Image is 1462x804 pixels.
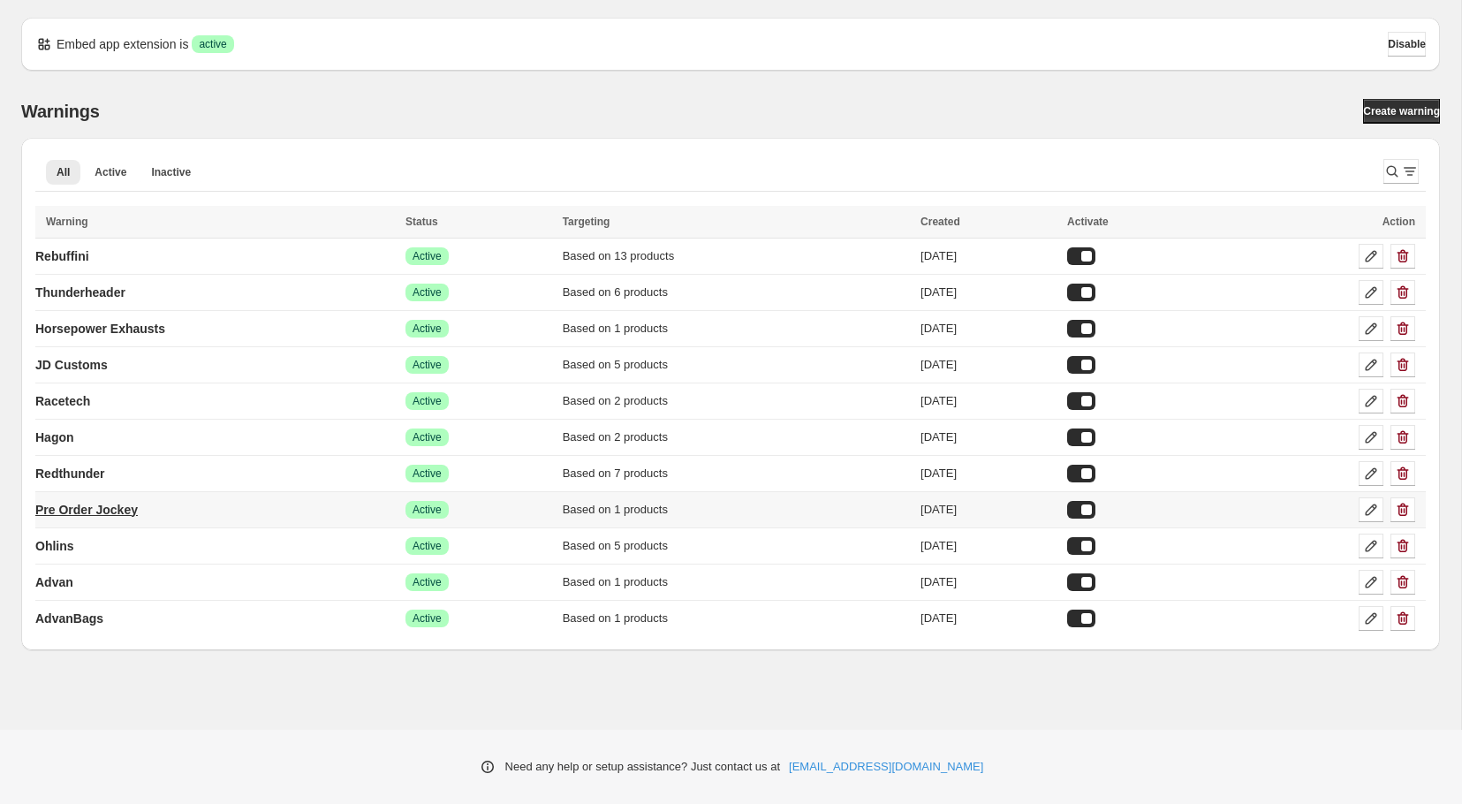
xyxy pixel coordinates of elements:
span: Inactive [151,165,191,179]
a: Ohlins [35,532,74,560]
div: [DATE] [920,573,1057,591]
span: Action [1382,216,1415,228]
p: Ohlins [35,537,74,555]
div: Based on 2 products [563,429,910,446]
a: JD Customs [35,351,108,379]
span: Active [413,539,442,553]
span: Active [95,165,126,179]
span: Active [413,285,442,300]
span: active [199,37,226,51]
h2: Warnings [21,101,100,122]
div: [DATE] [920,429,1057,446]
a: Racetech [35,387,90,415]
div: [DATE] [920,465,1057,482]
span: Status [405,216,438,228]
a: Redthunder [35,459,105,488]
div: Based on 1 products [563,501,910,519]
p: Hagon [35,429,74,446]
div: [DATE] [920,320,1057,338]
span: Active [413,249,442,263]
a: Hagon [35,423,74,451]
p: Advan [35,573,73,591]
div: [DATE] [920,610,1057,627]
p: AdvanBags [35,610,103,627]
span: Active [413,394,442,408]
a: [EMAIL_ADDRESS][DOMAIN_NAME] [789,758,983,776]
div: Based on 6 products [563,284,910,301]
div: Based on 1 products [563,610,910,627]
p: Pre Order Jockey [35,501,138,519]
span: Active [413,430,442,444]
span: Activate [1067,216,1109,228]
div: [DATE] [920,537,1057,555]
p: JD Customs [35,356,108,374]
span: Active [413,466,442,481]
span: Active [413,358,442,372]
div: Based on 1 products [563,573,910,591]
span: Disable [1388,37,1426,51]
span: Targeting [563,216,610,228]
span: Active [413,575,442,589]
span: Active [413,503,442,517]
a: AdvanBags [35,604,103,633]
div: [DATE] [920,284,1057,301]
a: Pre Order Jockey [35,496,138,524]
div: Based on 13 products [563,247,910,265]
span: Active [413,322,442,336]
a: Horsepower Exhausts [35,315,165,343]
a: Rebuffini [35,242,89,270]
a: Create warning [1363,99,1440,124]
span: All [57,165,70,179]
p: Embed app extension is [57,35,188,53]
p: Thunderheader [35,284,125,301]
button: Search and filter results [1383,159,1419,184]
div: Based on 2 products [563,392,910,410]
p: Racetech [35,392,90,410]
span: Created [920,216,960,228]
div: Based on 7 products [563,465,910,482]
p: Horsepower Exhausts [35,320,165,338]
span: Create warning [1363,104,1440,118]
div: Based on 1 products [563,320,910,338]
div: [DATE] [920,501,1057,519]
p: Redthunder [35,465,105,482]
div: [DATE] [920,247,1057,265]
button: Disable [1388,32,1426,57]
span: Warning [46,216,88,228]
p: Rebuffini [35,247,89,265]
div: Based on 5 products [563,356,910,374]
div: [DATE] [920,392,1057,410]
a: Thunderheader [35,278,125,307]
span: Active [413,611,442,626]
div: [DATE] [920,356,1057,374]
a: Advan [35,568,73,596]
div: Based on 5 products [563,537,910,555]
